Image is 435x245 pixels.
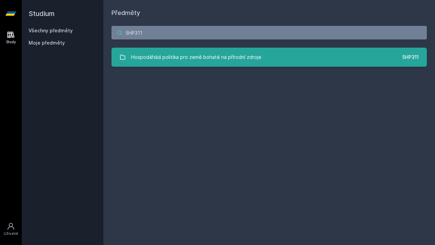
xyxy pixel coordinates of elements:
[1,27,20,48] a: Study
[402,54,419,61] div: 5HP311
[111,26,427,39] input: Název nebo ident předmětu…
[29,39,65,46] span: Moje předměty
[6,39,16,45] div: Study
[29,28,73,33] a: Všechny předměty
[131,50,261,64] div: Hospodářská politika pro země bohaté na přírodní zdroje
[111,48,427,67] a: Hospodářská politika pro země bohaté na přírodní zdroje 5HP311
[1,219,20,240] a: Uživatel
[111,8,427,18] h1: Předměty
[4,231,18,236] div: Uživatel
